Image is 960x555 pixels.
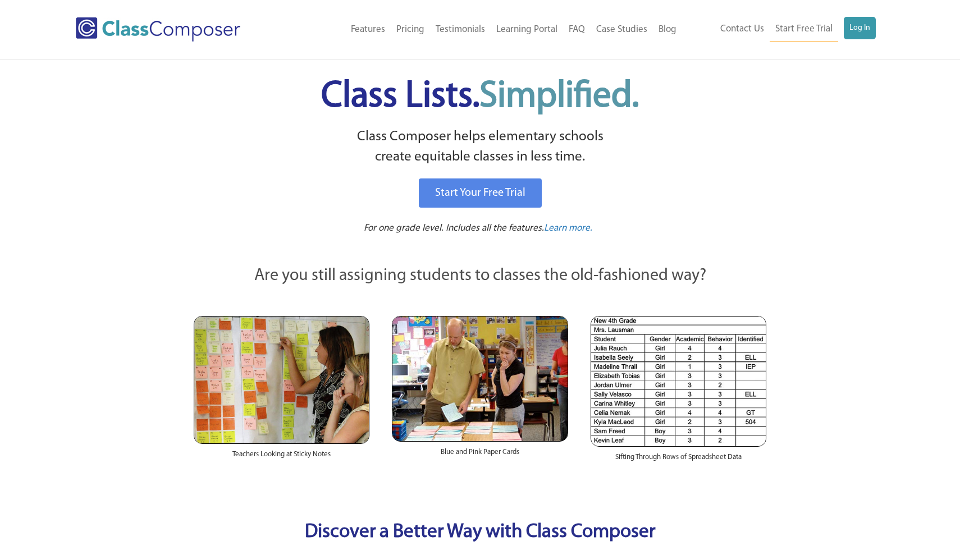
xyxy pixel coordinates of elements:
p: Discover a Better Way with Class Composer [182,519,778,547]
p: Are you still assigning students to classes the old-fashioned way? [194,264,766,288]
div: Teachers Looking at Sticky Notes [194,444,369,471]
a: Case Studies [591,17,653,42]
img: Spreadsheets [591,316,766,447]
a: Pricing [391,17,430,42]
span: Start Your Free Trial [435,187,525,199]
div: Blue and Pink Paper Cards [392,442,568,469]
a: Start Free Trial [770,17,838,42]
nav: Header Menu [682,17,876,42]
a: FAQ [563,17,591,42]
a: Start Your Free Trial [419,178,542,208]
a: Testimonials [430,17,491,42]
a: Learn more. [544,222,592,236]
nav: Header Menu [286,17,682,42]
span: For one grade level. Includes all the features. [364,223,544,233]
img: Blue and Pink Paper Cards [392,316,568,441]
span: Class Lists. [321,79,639,115]
a: Blog [653,17,682,42]
a: Learning Portal [491,17,563,42]
a: Features [345,17,391,42]
img: Class Composer [76,17,240,42]
img: Teachers Looking at Sticky Notes [194,316,369,444]
span: Learn more. [544,223,592,233]
a: Log In [844,17,876,39]
p: Class Composer helps elementary schools create equitable classes in less time. [192,127,768,168]
div: Sifting Through Rows of Spreadsheet Data [591,447,766,474]
a: Contact Us [715,17,770,42]
span: Simplified. [479,79,639,115]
